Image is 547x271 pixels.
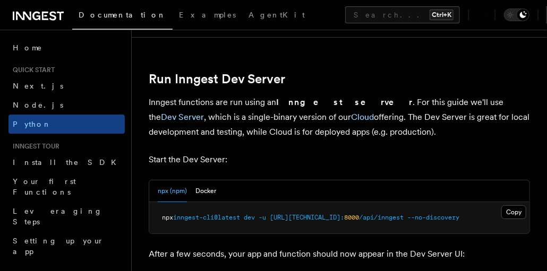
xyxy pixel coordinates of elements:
[8,95,125,115] a: Node.js
[259,214,266,221] span: -u
[8,66,55,74] span: Quick start
[8,142,59,151] span: Inngest tour
[13,158,123,167] span: Install the SDK
[504,8,529,21] button: Toggle dark mode
[276,97,413,107] strong: Inngest server
[149,72,285,86] a: Run Inngest Dev Server
[13,120,52,128] span: Python
[13,42,42,53] span: Home
[158,180,187,202] button: npx (npm)
[13,207,102,226] span: Leveraging Steps
[13,177,76,196] span: Your first Functions
[8,172,125,202] a: Your first Functions
[8,202,125,231] a: Leveraging Steps
[161,112,204,122] a: Dev Server
[8,76,125,95] a: Next.js
[351,112,374,122] a: Cloud
[8,38,125,57] a: Home
[149,152,530,167] p: Start the Dev Server:
[359,214,404,221] span: /api/inngest
[430,10,454,20] kbd: Ctrl+K
[244,214,255,221] span: dev
[149,95,530,139] p: Inngest functions are run using an . For this guide we'll use the , which is a single-binary vers...
[13,82,63,90] span: Next.js
[173,3,242,29] a: Examples
[8,153,125,172] a: Install the SDK
[149,247,530,261] p: After a few seconds, your app and function should now appear in the Dev Server UI:
[249,11,305,19] span: AgentKit
[242,3,311,29] a: AgentKit
[8,115,125,134] a: Python
[407,214,459,221] span: --no-discovery
[79,11,166,19] span: Documentation
[195,180,216,202] button: Docker
[162,214,173,221] span: npx
[72,3,173,30] a: Documentation
[344,214,359,221] span: 8000
[270,214,344,221] span: [URL][TECHNICAL_ID]:
[179,11,236,19] span: Examples
[13,101,63,109] span: Node.js
[13,237,104,256] span: Setting up your app
[173,214,240,221] span: inngest-cli@latest
[8,231,125,261] a: Setting up your app
[501,205,526,219] button: Copy
[345,6,460,23] button: Search...Ctrl+K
